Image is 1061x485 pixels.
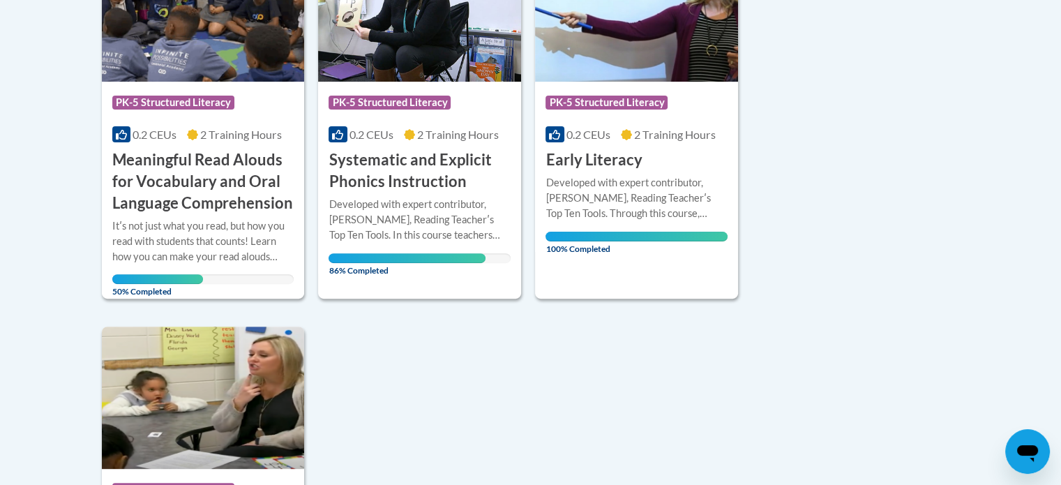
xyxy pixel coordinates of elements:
[112,274,203,297] span: 50% Completed
[417,128,499,141] span: 2 Training Hours
[349,128,393,141] span: 0.2 CEUs
[1005,429,1050,474] iframe: Button to launch messaging window
[545,232,728,254] span: 100% Completed
[112,218,294,264] div: Itʹs not just what you read, but how you read with students that counts! Learn how you can make y...
[329,96,451,110] span: PK-5 Structured Literacy
[133,128,176,141] span: 0.2 CEUs
[545,175,728,221] div: Developed with expert contributor, [PERSON_NAME], Reading Teacherʹs Top Ten Tools. Through this c...
[112,149,294,214] h3: Meaningful Read Alouds for Vocabulary and Oral Language Comprehension
[329,149,511,193] h3: Systematic and Explicit Phonics Instruction
[112,274,203,284] div: Your progress
[102,327,305,469] img: Course Logo
[545,96,668,110] span: PK-5 Structured Literacy
[566,128,610,141] span: 0.2 CEUs
[329,253,485,263] div: Your progress
[545,149,642,171] h3: Early Literacy
[329,253,485,276] span: 86% Completed
[329,197,511,243] div: Developed with expert contributor, [PERSON_NAME], Reading Teacherʹs Top Ten Tools. In this course...
[112,96,234,110] span: PK-5 Structured Literacy
[545,232,728,241] div: Your progress
[634,128,716,141] span: 2 Training Hours
[200,128,282,141] span: 2 Training Hours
